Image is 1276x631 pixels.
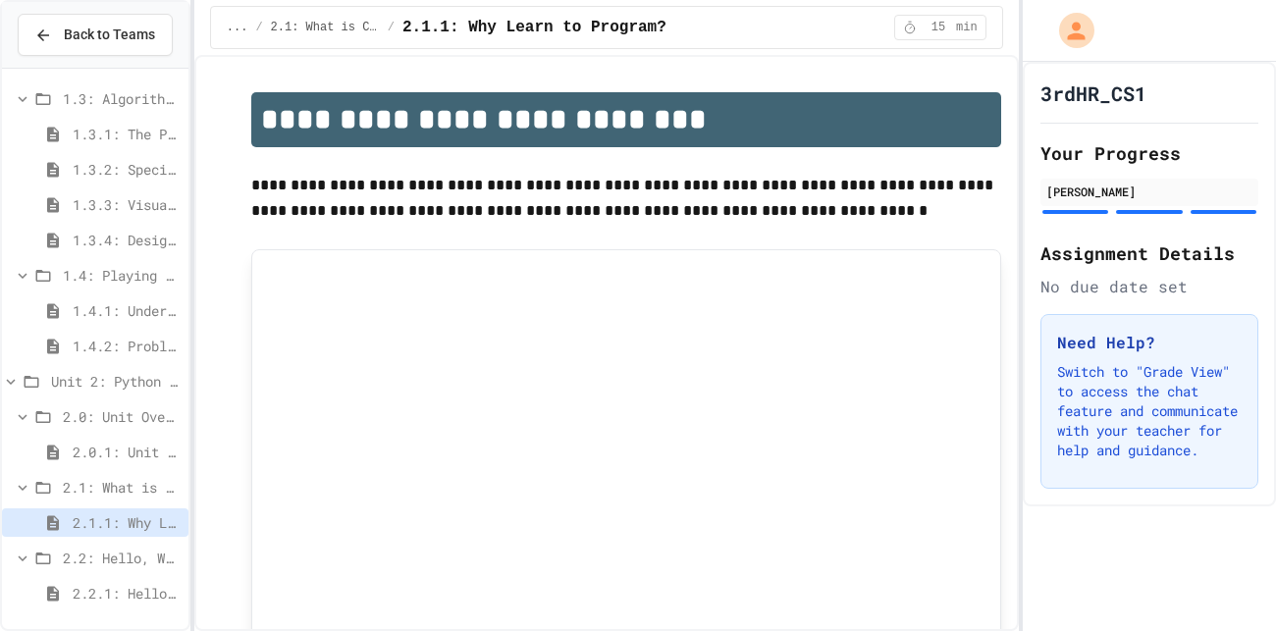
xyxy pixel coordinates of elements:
span: 1.4: Playing Games [63,265,181,286]
div: My Account [1038,8,1099,53]
div: [PERSON_NAME] [1046,183,1252,200]
span: 1.3: Algorithms - from Pseudocode to Flowcharts [63,88,181,109]
span: 2.1: What is Code? [271,20,380,35]
span: / [388,20,395,35]
h1: 3rdHR_CS1 [1040,79,1146,107]
span: 2.1: What is Code? [63,477,181,498]
span: 2.2.1: Hello, World! [73,583,181,604]
span: 2.1.1: Why Learn to Program? [402,16,666,39]
span: 2.0: Unit Overview [63,406,181,427]
h2: Your Progress [1040,139,1258,167]
span: min [956,20,978,35]
span: Unit 2: Python Fundamentals [51,371,181,392]
span: 1.3.4: Designing Flowcharts [73,230,181,250]
span: 1.3.1: The Power of Algorithms [73,124,181,144]
button: Back to Teams [18,14,173,56]
span: ... [227,20,248,35]
span: 1.4.1: Understanding Games with Flowcharts [73,300,181,321]
h3: Need Help? [1057,331,1242,354]
span: Back to Teams [64,25,155,45]
span: 1.4.2: Problem Solving Reflection [73,336,181,356]
h2: Assignment Details [1040,239,1258,267]
span: 2.0.1: Unit Overview [73,442,181,462]
span: 1.3.2: Specifying Ideas with Pseudocode [73,159,181,180]
span: / [255,20,262,35]
span: 2.1.1: Why Learn to Program? [73,512,181,533]
span: 1.3.3: Visualizing Logic with Flowcharts [73,194,181,215]
p: Switch to "Grade View" to access the chat feature and communicate with your teacher for help and ... [1057,362,1242,460]
span: 2.2: Hello, World! [63,548,181,568]
span: 15 [923,20,954,35]
div: No due date set [1040,275,1258,298]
